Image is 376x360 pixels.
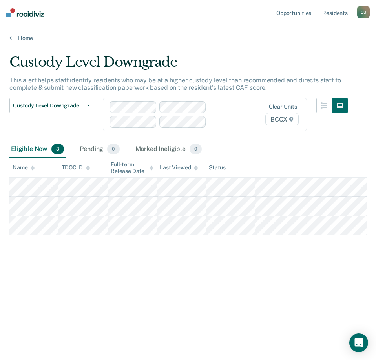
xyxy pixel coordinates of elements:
span: BCCX [265,113,299,125]
div: Eligible Now3 [9,141,66,158]
div: Open Intercom Messenger [349,333,368,352]
a: Home [9,35,367,42]
div: Status [209,164,226,171]
div: Pending0 [78,141,121,158]
button: Custody Level Downgrade [9,98,93,113]
p: This alert helps staff identify residents who may be at a higher custody level than recommended a... [9,76,341,91]
span: Custody Level Downgrade [13,102,84,109]
div: Custody Level Downgrade [9,54,348,76]
span: 0 [107,144,119,154]
span: 3 [51,144,64,154]
div: Last Viewed [160,164,198,171]
button: CU [357,6,370,18]
div: Full-term Release Date [111,161,153,175]
img: Recidiviz [6,8,44,17]
span: 0 [190,144,202,154]
div: C U [357,6,370,18]
div: Marked Ineligible0 [134,141,204,158]
div: Name [13,164,35,171]
div: TDOC ID [62,164,90,171]
div: Clear units [269,104,298,110]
